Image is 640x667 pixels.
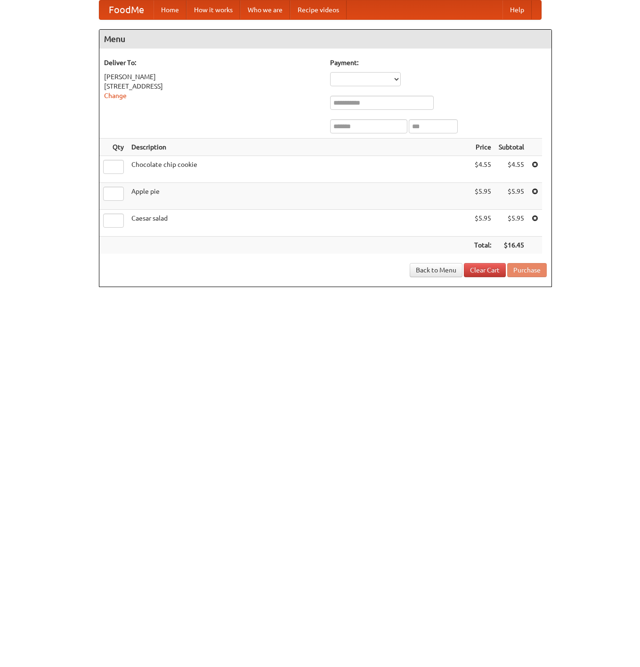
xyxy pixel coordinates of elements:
[507,263,547,277] button: Purchase
[330,58,547,67] h5: Payment:
[128,156,470,183] td: Chocolate chip cookie
[104,58,321,67] h5: Deliver To:
[128,210,470,237] td: Caesar salad
[128,139,470,156] th: Description
[502,0,532,19] a: Help
[99,139,128,156] th: Qty
[240,0,290,19] a: Who we are
[470,237,495,254] th: Total:
[128,183,470,210] td: Apple pie
[495,210,528,237] td: $5.95
[470,210,495,237] td: $5.95
[99,30,551,49] h4: Menu
[495,156,528,183] td: $4.55
[495,183,528,210] td: $5.95
[290,0,347,19] a: Recipe videos
[470,139,495,156] th: Price
[99,0,154,19] a: FoodMe
[464,263,506,277] a: Clear Cart
[154,0,186,19] a: Home
[410,263,462,277] a: Back to Menu
[470,156,495,183] td: $4.55
[495,139,528,156] th: Subtotal
[186,0,240,19] a: How it works
[104,92,127,99] a: Change
[495,237,528,254] th: $16.45
[104,72,321,82] div: [PERSON_NAME]
[104,82,321,91] div: [STREET_ADDRESS]
[470,183,495,210] td: $5.95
